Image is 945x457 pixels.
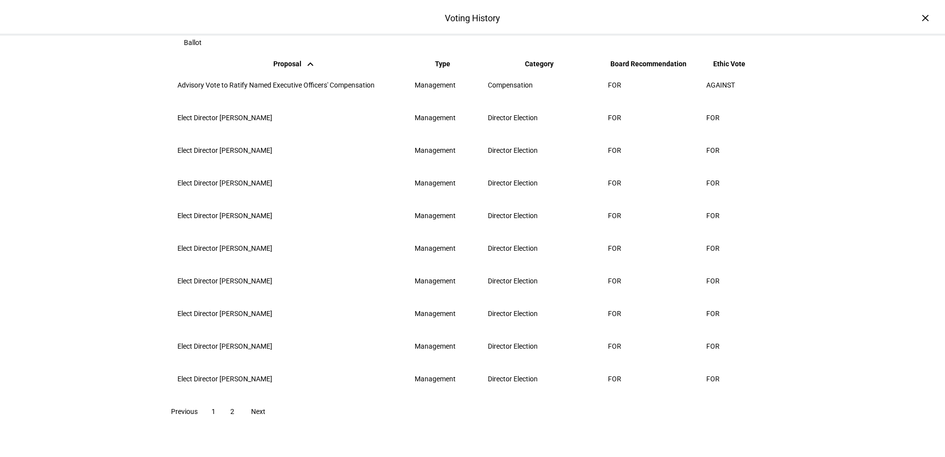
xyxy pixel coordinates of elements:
[223,402,241,421] button: 2
[608,212,621,220] span: FOR
[706,81,735,89] span: AGAINST
[177,375,272,383] span: Elect Director [PERSON_NAME]
[525,60,568,68] span: Category
[415,81,456,89] span: Management
[230,408,234,415] span: 2
[184,39,202,46] eth-data-table-title: Ballot
[488,179,538,187] span: Director Election
[488,277,538,285] span: Director Election
[415,212,456,220] span: Management
[415,114,456,122] span: Management
[415,146,456,154] span: Management
[488,310,538,318] span: Director Election
[415,342,456,350] span: Management
[177,244,272,252] span: Elect Director [PERSON_NAME]
[608,375,621,383] span: FOR
[706,179,720,187] span: FOR
[608,81,621,89] span: FOR
[304,58,316,70] mat-icon: keyboard_arrow_up
[435,60,465,68] span: Type
[706,114,720,122] span: FOR
[706,244,720,252] span: FOR
[488,114,538,122] span: Director Election
[488,212,538,220] span: Director Election
[713,60,760,68] span: Ethic Vote
[610,60,701,68] span: Board Recommendation
[177,342,272,350] span: Elect Director [PERSON_NAME]
[251,408,265,415] span: Next
[177,310,272,318] span: Elect Director [PERSON_NAME]
[608,277,621,285] span: FOR
[917,10,933,26] div: ×
[415,375,456,383] span: Management
[273,60,316,68] span: Proposal
[177,212,272,220] span: Elect Director [PERSON_NAME]
[177,114,272,122] span: Elect Director [PERSON_NAME]
[415,277,456,285] span: Management
[608,146,621,154] span: FOR
[242,402,274,421] button: Next
[488,375,538,383] span: Director Election
[488,146,538,154] span: Director Election
[488,81,533,89] span: Compensation
[706,342,720,350] span: FOR
[706,375,720,383] span: FOR
[177,277,272,285] span: Elect Director [PERSON_NAME]
[415,310,456,318] span: Management
[608,179,621,187] span: FOR
[608,342,621,350] span: FOR
[488,342,538,350] span: Director Election
[706,310,720,318] span: FOR
[706,212,720,220] span: FOR
[415,179,456,187] span: Management
[608,310,621,318] span: FOR
[608,244,621,252] span: FOR
[608,114,621,122] span: FOR
[706,277,720,285] span: FOR
[706,146,720,154] span: FOR
[177,81,375,89] span: Advisory Vote to Ratify Named Executive Officers' Compensation
[177,179,272,187] span: Elect Director [PERSON_NAME]
[488,244,538,252] span: Director Election
[177,146,272,154] span: Elect Director [PERSON_NAME]
[415,244,456,252] span: Management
